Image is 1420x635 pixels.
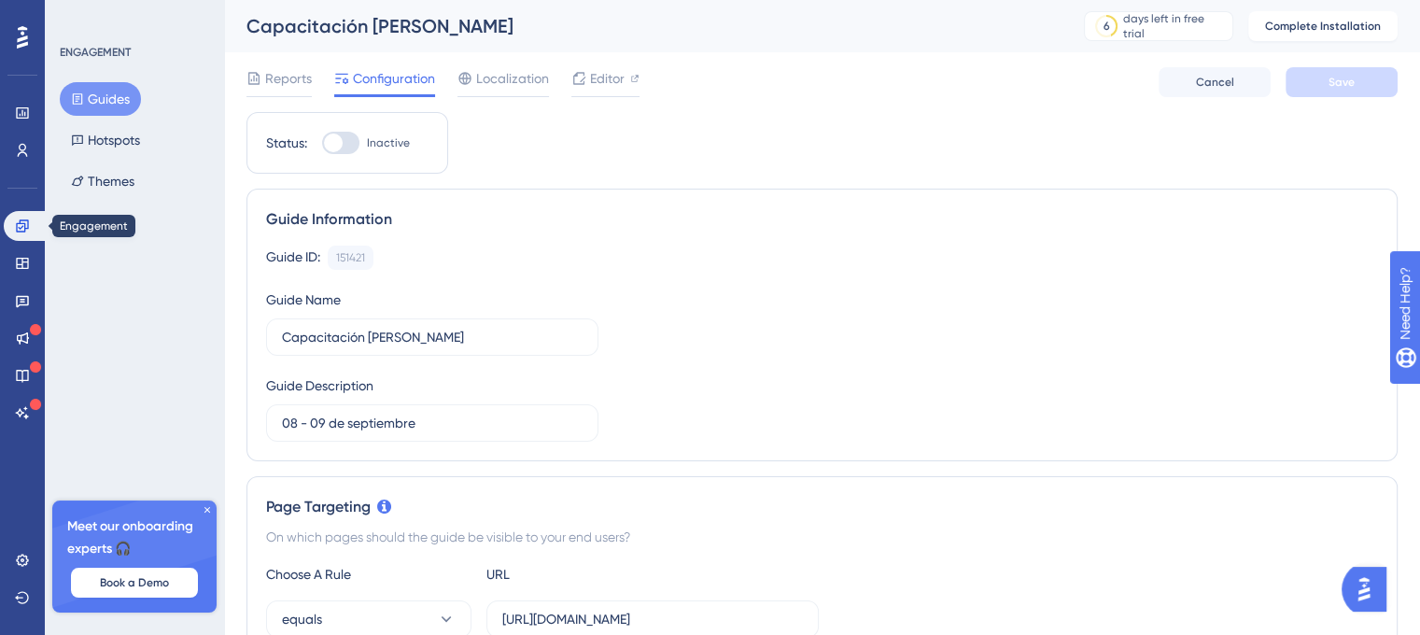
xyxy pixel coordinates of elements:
span: Book a Demo [100,575,169,590]
div: Guide Information [266,208,1378,231]
div: ENGAGEMENT [60,45,131,60]
span: equals [282,608,322,630]
div: Status: [266,132,307,154]
span: Complete Installation [1265,19,1381,34]
div: days left in free trial [1123,11,1227,41]
button: Cancel [1159,67,1271,97]
div: On which pages should the guide be visible to your end users? [266,526,1378,548]
div: 6 [1104,19,1110,34]
span: Reports [265,67,312,90]
div: Capacitación [PERSON_NAME] [246,13,1037,39]
button: Complete Installation [1248,11,1398,41]
iframe: UserGuiding AI Assistant Launcher [1342,561,1398,617]
button: Hotspots [60,123,151,157]
span: Editor [590,67,625,90]
button: Book a Demo [71,568,198,598]
button: Guides [60,82,141,116]
div: Choose A Rule [266,563,471,586]
span: Inactive [367,135,410,150]
button: Themes [60,164,146,198]
div: 151421 [336,250,365,265]
div: Guide ID: [266,246,320,270]
span: Configuration [353,67,435,90]
button: Save [1286,67,1398,97]
input: yourwebsite.com/path [502,609,803,629]
span: Save [1329,75,1355,90]
div: URL [486,563,692,586]
input: Type your Guide’s Name here [282,327,583,347]
span: Need Help? [44,5,117,27]
div: Guide Name [266,289,341,311]
span: Cancel [1196,75,1234,90]
input: Type your Guide’s Description here [282,413,583,433]
span: Meet our onboarding experts 🎧 [67,515,202,560]
div: Page Targeting [266,496,1378,518]
div: Guide Description [266,374,373,397]
span: Localization [476,67,549,90]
